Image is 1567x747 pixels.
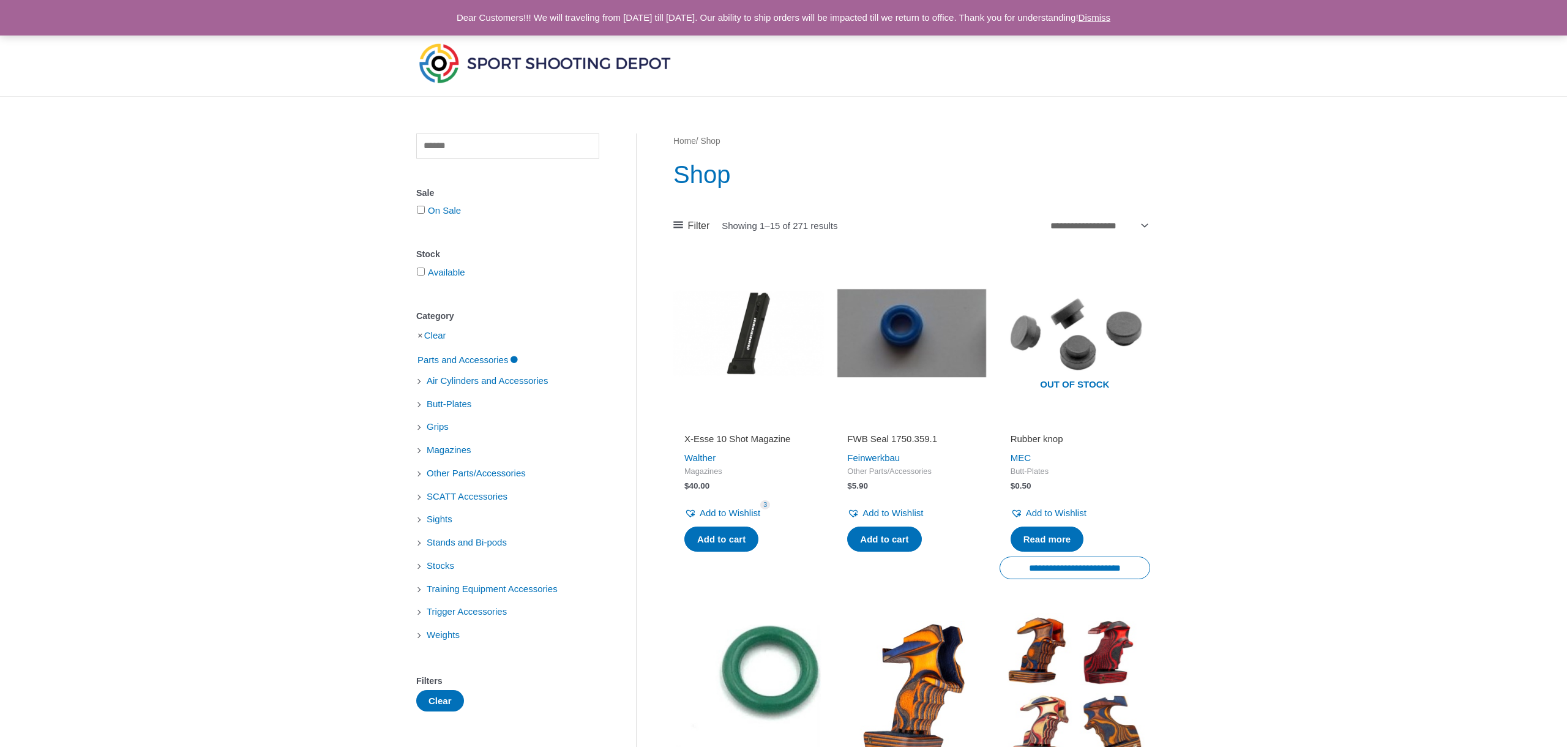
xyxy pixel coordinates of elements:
[425,625,461,645] span: Weights
[425,606,508,616] a: Trigger Accessories
[1011,481,1031,490] bdi: 0.50
[684,481,689,490] span: $
[847,467,976,477] span: Other Parts/Accessories
[425,513,454,524] a: Sights
[428,205,461,216] a: On Sale
[416,307,599,325] div: Category
[700,508,760,518] span: Add to Wishlist
[417,206,425,214] input: On Sale
[1045,216,1150,235] select: Shop order
[684,481,709,490] bdi: 40.00
[428,267,465,277] a: Available
[1011,433,1139,445] h2: Rubber knop
[722,221,837,230] p: Showing 1–15 of 271 results
[684,505,760,522] a: Add to Wishlist
[425,532,508,553] span: Stands and Bi-pods
[1011,452,1031,463] a: MEC
[425,601,508,622] span: Trigger Accessories
[1000,258,1150,408] img: Rubber knop
[416,690,464,711] button: Clear
[847,416,976,430] iframe: Customer reviews powered by Trustpilot
[425,486,509,507] span: SCATT Accessories
[425,490,509,501] a: SCATT Accessories
[673,137,696,146] a: Home
[684,433,813,449] a: X-Esse 10 Shot Magazine
[673,133,1150,149] nav: Breadcrumb
[425,416,450,437] span: Grips
[1026,508,1086,518] span: Add to Wishlist
[425,375,549,385] a: Air Cylinders and Accessories
[425,463,527,484] span: Other Parts/Accessories
[847,505,923,522] a: Add to Wishlist
[1011,433,1139,449] a: Rubber knop
[1011,467,1139,477] span: Butt-Plates
[425,440,473,460] span: Magazines
[1011,527,1084,552] a: Read more about “Rubber knop”
[416,184,599,202] div: Sale
[424,330,446,340] a: Clear
[425,467,527,478] a: Other Parts/Accessories
[673,217,709,235] a: Filter
[1011,481,1015,490] span: $
[425,579,559,599] span: Training Equipment Accessories
[425,398,473,408] a: Butt-Plates
[416,40,673,86] img: Sport Shooting Depot
[416,672,599,690] div: Filters
[862,508,923,518] span: Add to Wishlist
[684,527,758,552] a: Add to cart: “X-Esse 10 Shot Magazine”
[425,370,549,391] span: Air Cylinders and Accessories
[847,527,921,552] a: Add to cart: “FWB Seal 1750.359.1”
[425,629,461,639] a: Weights
[425,536,508,547] a: Stands and Bi-pods
[416,246,599,263] div: Stock
[425,555,455,576] span: Stocks
[1000,258,1150,408] a: Out of stock
[847,433,976,449] a: FWB Seal 1750.359.1
[673,157,1150,192] h1: Shop
[684,433,813,445] h2: X-Esse 10 Shot Magazine
[673,258,824,408] img: X-Esse 10 Shot Magazine
[416,350,509,370] span: Parts and Accessories
[1079,12,1111,23] a: Dismiss
[425,509,454,530] span: Sights
[425,394,473,415] span: Butt-Plates
[425,583,559,593] a: Training Equipment Accessories
[417,268,425,276] input: Available
[760,500,770,509] span: 3
[684,467,813,477] span: Magazines
[1011,505,1086,522] a: Add to Wishlist
[425,560,455,570] a: Stocks
[847,433,976,445] h2: FWB Seal 1750.359.1
[425,444,473,454] a: Magazines
[684,416,813,430] iframe: Customer reviews powered by Trustpilot
[847,481,868,490] bdi: 5.90
[1009,371,1141,399] span: Out of stock
[425,421,450,431] a: Grips
[1011,416,1139,430] iframe: Customer reviews powered by Trustpilot
[836,258,987,408] img: FWB Seal 1750.359.1
[416,354,519,364] a: Parts and Accessories
[847,481,852,490] span: $
[684,452,716,463] a: Walther
[688,217,710,235] span: Filter
[847,452,900,463] a: Feinwerkbau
